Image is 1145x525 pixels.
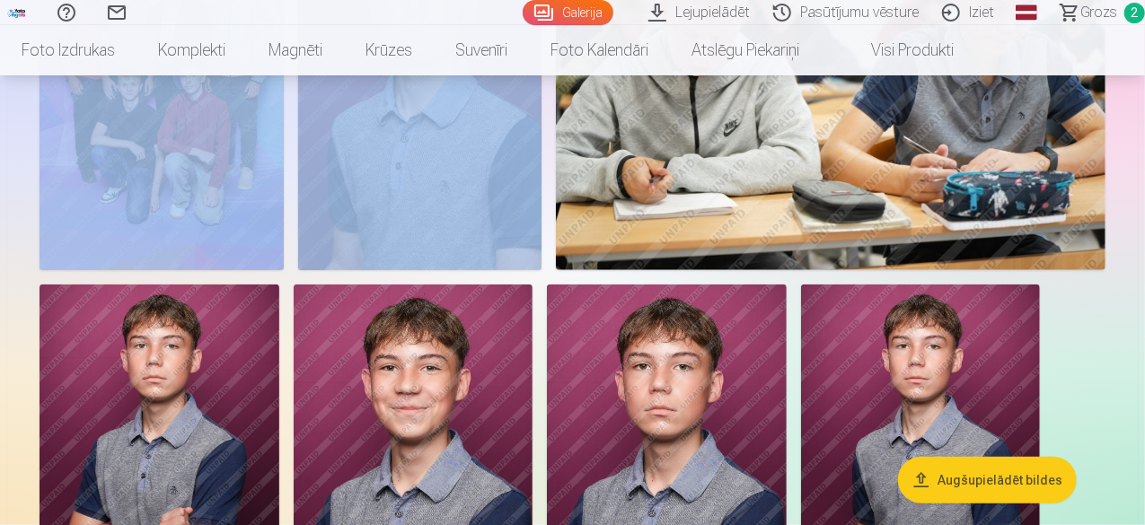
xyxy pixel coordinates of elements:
[1124,3,1145,23] span: 2
[1080,2,1117,23] span: Grozs
[670,25,821,75] a: Atslēgu piekariņi
[137,25,247,75] a: Komplekti
[7,7,27,18] img: /fa1
[344,25,434,75] a: Krūzes
[821,25,975,75] a: Visi produkti
[529,25,670,75] a: Foto kalendāri
[898,457,1077,503] button: Augšupielādēt bildes
[434,25,529,75] a: Suvenīri
[247,25,344,75] a: Magnēti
